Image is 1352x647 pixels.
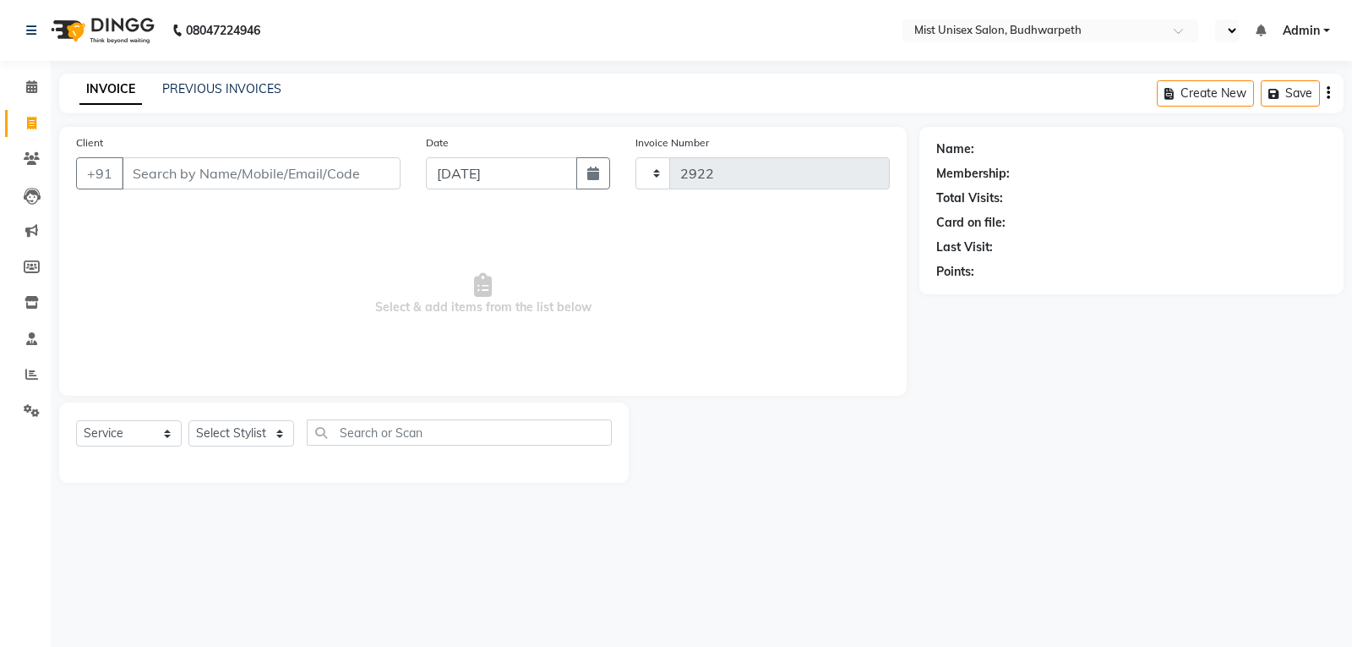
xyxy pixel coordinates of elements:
[43,7,159,54] img: logo
[936,239,993,256] div: Last Visit:
[307,419,612,446] input: Search or Scan
[936,214,1006,232] div: Card on file:
[122,157,401,189] input: Search by Name/Mobile/Email/Code
[936,189,1003,207] div: Total Visits:
[79,74,142,105] a: INVOICE
[162,81,281,96] a: PREVIOUS INVOICES
[936,263,974,281] div: Points:
[936,140,974,158] div: Name:
[76,135,103,151] label: Client
[635,135,709,151] label: Invoice Number
[1261,80,1320,107] button: Save
[936,165,1010,183] div: Membership:
[76,157,123,189] button: +91
[1157,80,1254,107] button: Create New
[1283,22,1320,40] span: Admin
[426,135,449,151] label: Date
[186,7,260,54] b: 08047224946
[76,210,890,379] span: Select & add items from the list below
